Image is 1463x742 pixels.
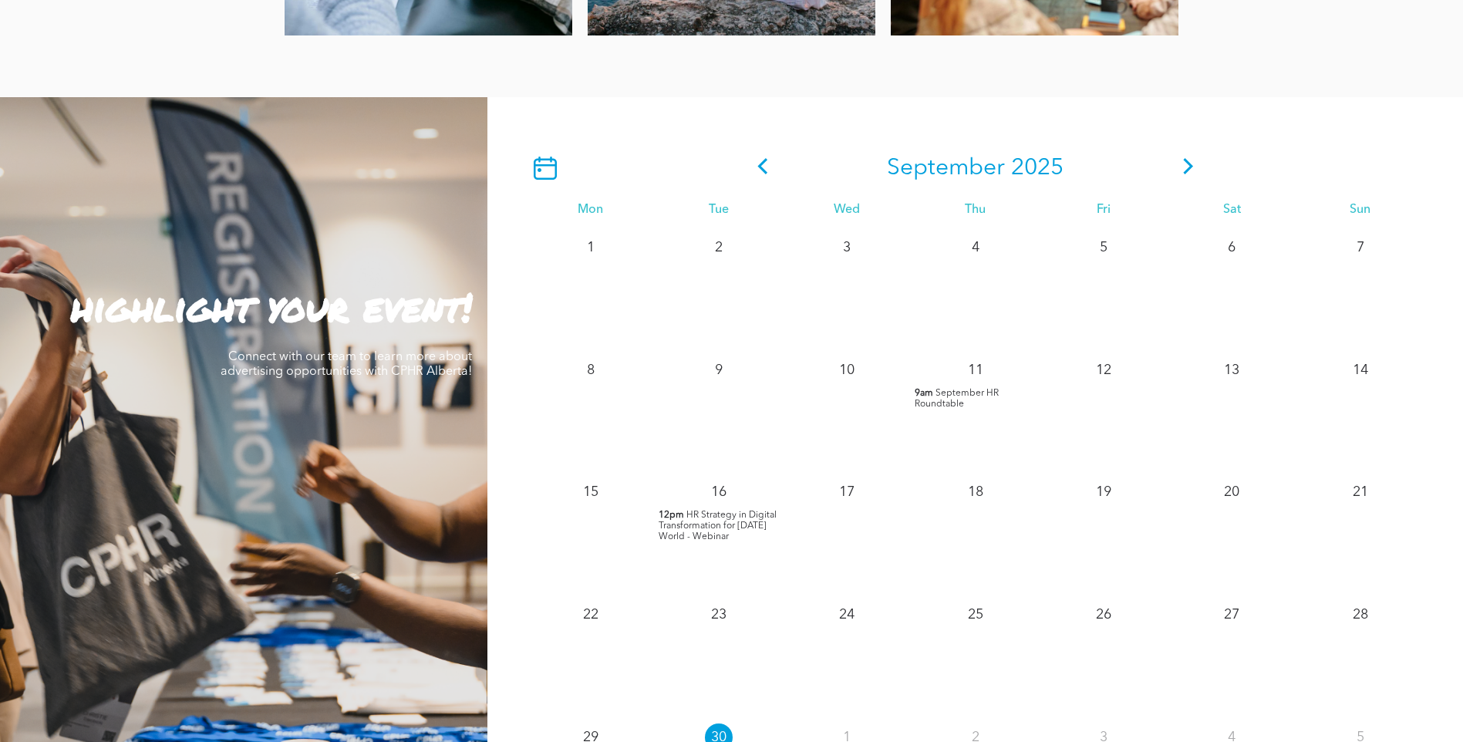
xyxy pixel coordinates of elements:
p: 1 [577,234,605,261]
p: 21 [1347,478,1374,506]
p: 18 [962,478,989,506]
p: 13 [1218,356,1246,384]
span: 2025 [1011,157,1064,180]
p: 14 [1347,356,1374,384]
p: 4 [962,234,989,261]
p: 12 [1090,356,1117,384]
div: Sun [1296,203,1424,218]
p: 24 [833,601,861,629]
p: 27 [1218,601,1246,629]
strong: highlight your event! [71,279,472,334]
p: 19 [1090,478,1117,506]
p: 23 [705,601,733,629]
div: Sat [1168,203,1296,218]
span: 9am [915,388,933,399]
p: 20 [1218,478,1246,506]
p: 22 [577,601,605,629]
div: Tue [655,203,783,218]
p: 25 [962,601,989,629]
span: HR Strategy in Digital Transformation for [DATE] World - Webinar [659,511,777,541]
p: 11 [962,356,989,384]
div: Fri [1040,203,1168,218]
p: 6 [1218,234,1246,261]
span: 12pm [659,510,684,521]
p: 2 [705,234,733,261]
div: Wed [783,203,911,218]
div: Mon [526,203,654,218]
p: 10 [833,356,861,384]
p: 9 [705,356,733,384]
p: 15 [577,478,605,506]
p: 26 [1090,601,1117,629]
p: 28 [1347,601,1374,629]
p: 5 [1090,234,1117,261]
p: 17 [833,478,861,506]
span: September [887,157,1005,180]
span: September HR Roundtable [915,389,999,409]
p: 16 [705,478,733,506]
span: Connect with our team to learn more about advertising opportunities with CPHR Alberta! [221,351,472,378]
div: Thu [911,203,1039,218]
p: 3 [833,234,861,261]
p: 7 [1347,234,1374,261]
p: 8 [577,356,605,384]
